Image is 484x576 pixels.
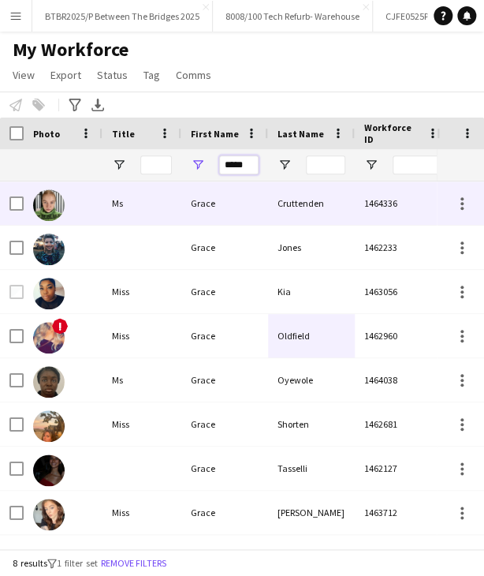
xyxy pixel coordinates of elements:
[33,234,65,265] img: Grace Jones
[6,65,41,85] a: View
[33,278,65,309] img: Grace Kia
[268,181,355,225] div: Cruttenden
[355,447,449,490] div: 1462127
[52,318,68,334] span: !
[355,181,449,225] div: 1464336
[268,270,355,313] div: Kia
[102,402,181,446] div: Miss
[268,491,355,534] div: [PERSON_NAME]
[355,270,449,313] div: 1463056
[181,226,268,269] div: Grace
[102,181,181,225] div: Ms
[9,285,24,299] input: Row Selection is disabled for this row (unchecked)
[112,128,135,140] span: Title
[393,155,440,174] input: Workforce ID Filter Input
[50,68,81,82] span: Export
[98,555,169,572] button: Remove filters
[277,128,324,140] span: Last Name
[33,128,60,140] span: Photo
[213,1,373,32] button: 8008/100 Tech Refurb- Warehouse
[355,314,449,357] div: 1462960
[143,68,160,82] span: Tag
[181,447,268,490] div: Grace
[97,68,128,82] span: Status
[355,491,449,534] div: 1463712
[91,65,134,85] a: Status
[181,491,268,534] div: Grace
[102,270,181,313] div: Miss
[355,402,449,446] div: 1462681
[268,402,355,446] div: Shorten
[44,65,87,85] a: Export
[33,499,65,530] img: Grace Watts
[102,314,181,357] div: Miss
[277,158,292,172] button: Open Filter Menu
[181,181,268,225] div: Grace
[57,557,98,569] span: 1 filter set
[181,358,268,402] div: Grace
[219,155,259,174] input: First Name Filter Input
[140,155,172,174] input: Title Filter Input
[65,95,84,114] app-action-btn: Advanced filters
[268,447,355,490] div: Tasselli
[112,158,126,172] button: Open Filter Menu
[33,322,65,353] img: Grace Oldfield
[355,226,449,269] div: 1462233
[181,402,268,446] div: Grace
[181,314,268,357] div: Grace
[181,270,268,313] div: Grace
[268,314,355,357] div: Oldfield
[191,128,239,140] span: First Name
[306,155,345,174] input: Last Name Filter Input
[32,1,213,32] button: BTBR2025/P Between The Bridges 2025
[355,358,449,402] div: 1464038
[137,65,166,85] a: Tag
[268,226,355,269] div: Jones
[268,358,355,402] div: Oyewole
[364,158,378,172] button: Open Filter Menu
[102,358,181,402] div: Ms
[33,410,65,442] img: Grace Shorten
[191,158,205,172] button: Open Filter Menu
[176,68,211,82] span: Comms
[33,189,65,221] img: Grace Cruttenden
[364,122,421,145] span: Workforce ID
[88,95,107,114] app-action-btn: Export XLSX
[13,68,35,82] span: View
[102,491,181,534] div: Miss
[33,454,65,486] img: Grace Tasselli
[169,65,218,85] a: Comms
[13,38,128,62] span: My Workforce
[33,366,65,398] img: Grace Oyewole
